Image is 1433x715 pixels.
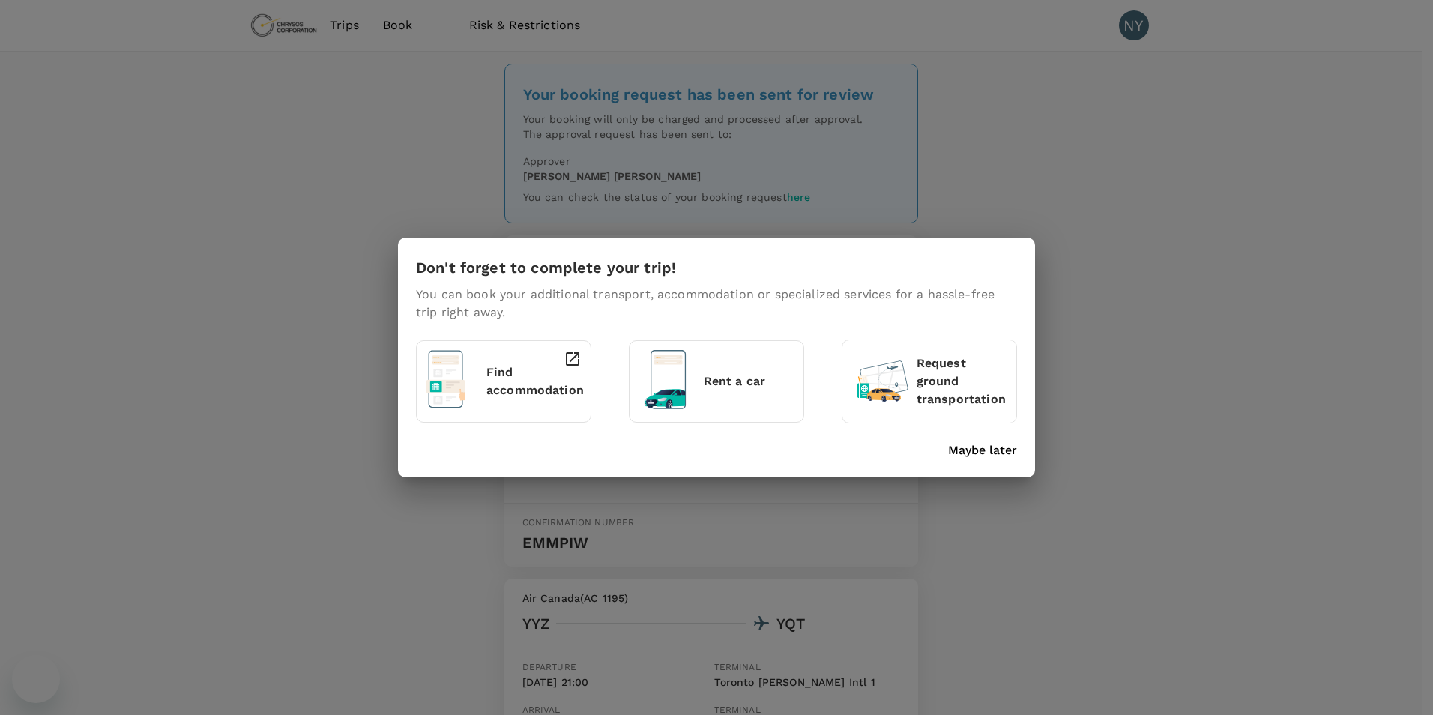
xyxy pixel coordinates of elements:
p: Find accommodation [486,363,584,399]
button: Maybe later [948,441,1017,459]
p: Request ground transportation [917,355,1007,408]
p: You can book your additional transport, accommodation or specialized services for a hassle-free t... [416,286,1017,322]
p: Rent a car [704,372,794,390]
h6: Don't forget to complete your trip! [416,256,676,280]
